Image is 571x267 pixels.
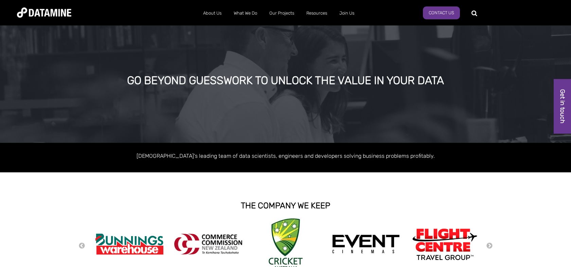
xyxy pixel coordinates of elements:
img: Flight Centre [411,227,479,262]
button: Previous [78,242,85,250]
a: Get in touch [554,79,571,134]
a: About Us [197,4,228,22]
img: commercecommission [174,234,242,254]
p: [DEMOGRAPHIC_DATA]'s leading team of data scientists, engineers and developers solving business p... [92,151,479,160]
a: What We Do [228,4,263,22]
a: Contact Us [423,6,460,19]
button: Next [486,242,493,250]
img: Bunnings Warehouse [95,231,163,257]
strong: THE COMPANY WE KEEP [241,201,330,210]
a: Our Projects [263,4,300,22]
div: GO BEYOND GUESSWORK TO UNLOCK THE VALUE IN YOUR DATA [66,75,505,87]
img: event cinemas [332,234,400,254]
a: Join Us [333,4,360,22]
a: Resources [300,4,333,22]
img: Datamine [17,7,71,18]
